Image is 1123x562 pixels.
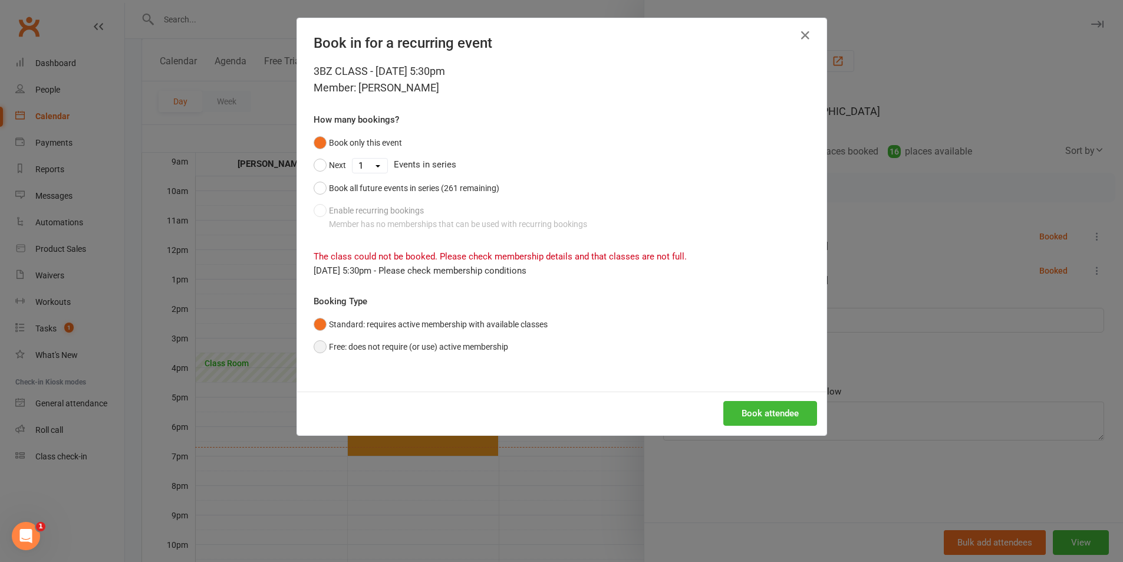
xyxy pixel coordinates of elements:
div: Book all future events in series (261 remaining) [329,182,499,195]
div: [DATE] 5:30pm - Please check membership conditions [314,264,810,278]
button: Standard: requires active membership with available classes [314,313,548,336]
button: Book only this event [314,132,402,154]
label: Booking Type [314,294,367,308]
button: Free: does not require (or use) active membership [314,336,508,358]
div: Events in series [314,154,810,176]
button: Close [796,26,815,45]
span: 1 [36,522,45,531]
h4: Book in for a recurring event [314,35,810,51]
span: The class could not be booked. Please check membership details and that classes are not full. [314,251,687,262]
div: 3BZ CLASS - [DATE] 5:30pm Member: [PERSON_NAME] [314,63,810,96]
iframe: Intercom live chat [12,522,40,550]
button: Book all future events in series (261 remaining) [314,177,499,199]
button: Book attendee [723,401,817,426]
label: How many bookings? [314,113,399,127]
button: Next [314,154,346,176]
